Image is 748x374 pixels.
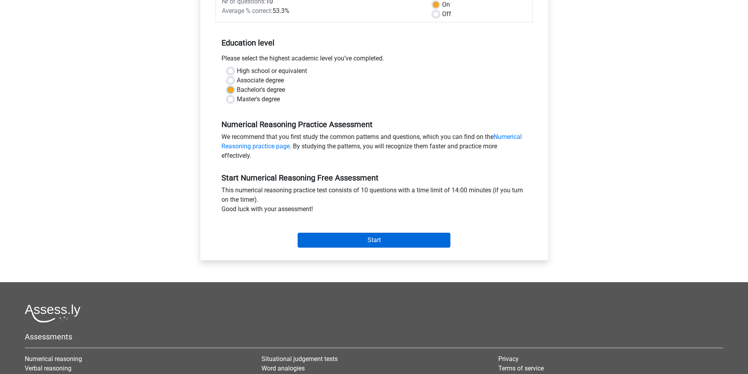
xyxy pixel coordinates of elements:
a: Numerical reasoning [25,355,82,363]
span: Average % correct: [222,7,272,15]
label: Associate degree [237,76,284,85]
div: This numerical reasoning practice test consists of 10 questions with a time limit of 14:00 minute... [216,186,533,217]
label: Master's degree [237,95,280,104]
h5: Numerical Reasoning Practice Assessment [221,120,527,129]
h5: Start Numerical Reasoning Free Assessment [221,173,527,182]
a: Word analogies [262,365,305,372]
h5: Assessments [25,332,723,341]
a: Situational judgement tests [262,355,338,363]
label: High school or equivalent [237,66,307,76]
img: Assessly logo [25,304,80,323]
div: Please select the highest academic level you’ve completed. [216,54,533,66]
a: Privacy [498,355,519,363]
label: Off [442,9,451,19]
div: We recommend that you first study the common patterns and questions, which you can find on the . ... [216,132,533,164]
a: Terms of service [498,365,544,372]
div: 53.3% [216,6,427,16]
a: Verbal reasoning [25,365,71,372]
h5: Education level [221,35,527,51]
label: Bachelor's degree [237,85,285,95]
input: Start [298,233,450,248]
